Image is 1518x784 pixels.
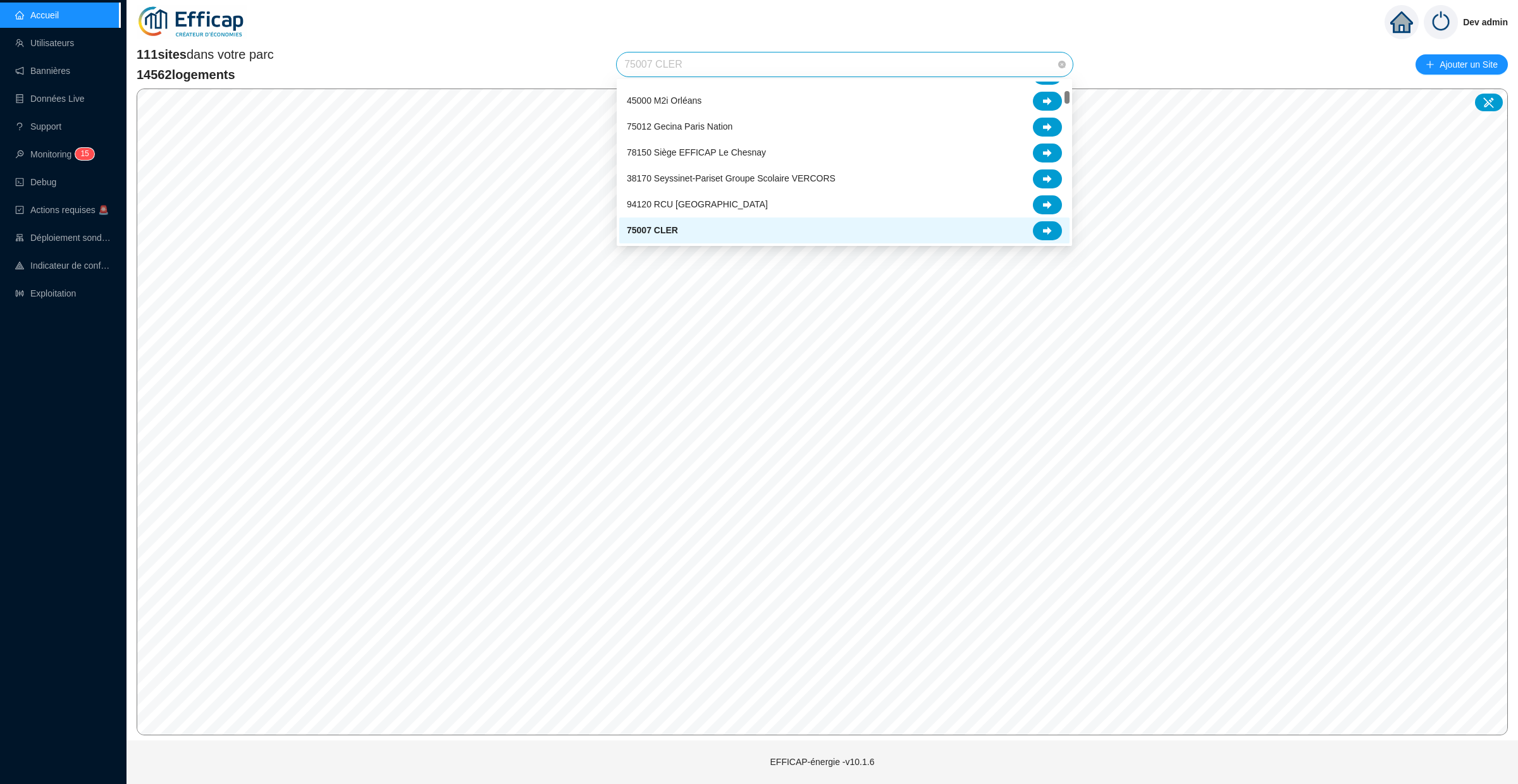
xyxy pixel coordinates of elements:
span: 94120 RCU [GEOGRAPHIC_DATA] [627,198,768,211]
sup: 15 [75,148,94,160]
a: heat-mapIndicateur de confort [15,260,111,271]
span: Ajouter un Site [1440,56,1498,73]
span: home [1390,11,1413,34]
a: slidersExploitation [15,288,76,298]
img: power [1424,5,1458,39]
span: 75007 CLER [627,224,678,237]
span: 78150 Siège EFFICAP Le Chesnay [627,146,766,159]
span: 14562 logements [137,66,274,83]
div: 78150 Siège EFFICAP Le Chesnay [619,140,1070,166]
span: 45000 M2i Orléans [627,94,701,107]
div: 45000 M2i Orléans [619,88,1070,114]
span: 1 [80,149,85,158]
div: 38170 Seyssinet-Pariset Groupe Scolaire VERCORS [619,166,1070,192]
a: codeDebug [15,177,56,187]
a: notificationBannières [15,66,70,76]
div: 75007 CLER [619,217,1070,243]
span: 75007 CLER [624,52,1065,77]
div: 94120 RCU Fontenay-sous-Bois [619,192,1070,217]
a: monitorMonitoring15 [15,149,90,159]
span: 38170 Seyssinet-Pariset Groupe Scolaire VERCORS [627,172,836,185]
a: clusterDéploiement sondes [15,233,111,243]
canvas: Map [137,89,1507,735]
span: plus [1426,60,1435,69]
span: Dev admin [1463,2,1508,42]
a: teamUtilisateurs [15,38,74,48]
span: 5 [85,149,89,158]
span: Actions requises 🚨 [30,205,109,215]
span: 111 sites [137,47,187,61]
div: 75012 Gecina Paris Nation [619,114,1070,140]
button: Ajouter un Site [1416,54,1508,75]
span: dans votre parc [137,46,274,63]
span: check-square [15,205,24,214]
span: close-circle [1058,61,1066,68]
span: 75012 Gecina Paris Nation [627,120,732,133]
span: EFFICAP-énergie - v10.1.6 [770,757,875,767]
a: databaseDonnées Live [15,94,85,104]
a: homeAccueil [15,10,59,20]
a: questionSupport [15,121,61,132]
